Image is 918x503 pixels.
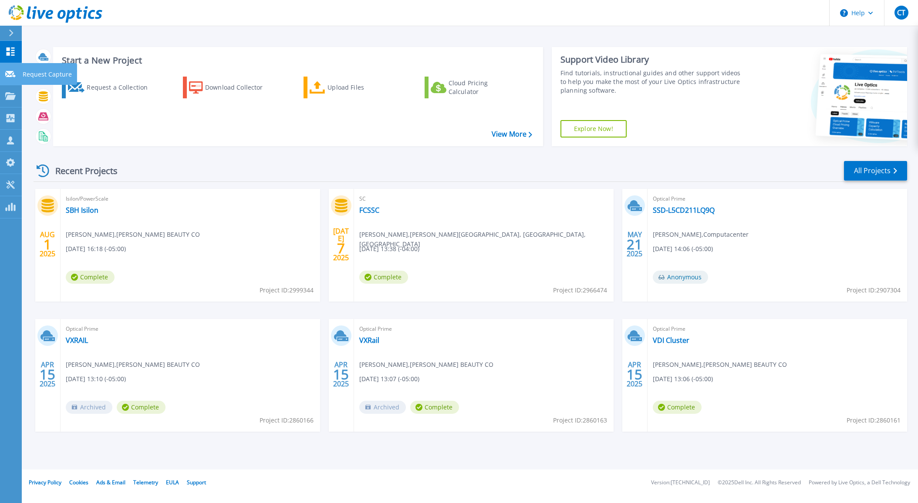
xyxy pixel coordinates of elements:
a: Request a Collection [62,77,159,98]
h3: Start a New Project [62,56,532,65]
span: [DATE] 13:07 (-05:00) [359,374,419,384]
span: [PERSON_NAME] , [PERSON_NAME][GEOGRAPHIC_DATA], [GEOGRAPHIC_DATA], [GEOGRAPHIC_DATA] [359,230,614,249]
div: Download Collector [205,79,275,96]
span: Project ID: 2860161 [847,416,901,425]
a: Cookies [69,479,88,486]
li: Powered by Live Optics, a Dell Technology [809,480,910,486]
span: 7 [337,245,345,252]
span: 15 [627,371,642,378]
span: Project ID: 2907304 [847,285,901,295]
span: [DATE] 13:10 (-05:00) [66,374,126,384]
span: [PERSON_NAME] , [PERSON_NAME] BEAUTY CO [66,360,200,369]
a: FCSSC [359,206,379,215]
li: © 2025 Dell Inc. All Rights Reserved [718,480,801,486]
span: [DATE] 16:18 (-05:00) [66,244,126,254]
div: [DATE] 2025 [333,228,349,260]
a: View More [492,130,532,138]
span: 15 [40,371,55,378]
span: Complete [117,401,165,414]
span: Complete [410,401,459,414]
span: [DATE] 14:06 (-05:00) [653,244,713,254]
a: VXRAIL [66,336,88,345]
div: AUG 2025 [39,228,56,260]
li: Version: [TECHNICAL_ID] [651,480,710,486]
span: 21 [627,241,642,248]
a: Privacy Policy [29,479,61,486]
span: Project ID: 2966474 [553,285,607,295]
span: [DATE] 13:38 (-04:00) [359,244,419,254]
a: Support [187,479,206,486]
span: Optical Prime [653,194,902,204]
div: Cloud Pricing Calculator [449,79,518,96]
span: Optical Prime [653,324,902,334]
a: Download Collector [183,77,280,98]
span: [DATE] 13:06 (-05:00) [653,374,713,384]
span: Complete [66,271,115,284]
span: Project ID: 2999344 [260,285,314,295]
span: Isilon/PowerScale [66,194,315,204]
span: [PERSON_NAME] , [PERSON_NAME] BEAUTY CO [359,360,493,369]
a: Upload Files [304,77,401,98]
a: Ads & Email [96,479,125,486]
a: Cloud Pricing Calculator [425,77,522,98]
div: APR 2025 [626,359,643,390]
span: [PERSON_NAME] , [PERSON_NAME] BEAUTY CO [653,360,787,369]
span: CT [897,9,905,16]
div: Support Video Library [560,54,742,65]
a: VXRail [359,336,379,345]
div: MAY 2025 [626,228,643,260]
span: Project ID: 2860163 [553,416,607,425]
a: EULA [166,479,179,486]
p: Request Capture [23,63,72,86]
span: Optical Prime [359,324,608,334]
a: All Projects [844,161,907,181]
span: [PERSON_NAME] , Computacenter [653,230,749,239]
div: Recent Projects [34,160,129,181]
div: APR 2025 [39,359,56,390]
div: APR 2025 [333,359,349,390]
span: [PERSON_NAME] , [PERSON_NAME] BEAUTY CO [66,230,200,239]
div: Request a Collection [87,79,156,96]
a: Explore Now! [560,120,627,137]
span: Archived [66,401,112,414]
a: SSD-L5CD211LQ9Q [653,206,715,215]
span: Project ID: 2860166 [260,416,314,425]
a: SBH Isilon [66,206,98,215]
span: Archived [359,401,406,414]
a: Telemetry [133,479,158,486]
div: Find tutorials, instructional guides and other support videos to help you make the most of your L... [560,69,742,95]
span: SC [359,194,608,204]
span: 1 [44,241,51,248]
span: Complete [359,271,408,284]
a: VDI Cluster [653,336,689,345]
span: Anonymous [653,271,708,284]
span: Complete [653,401,702,414]
span: 15 [333,371,349,378]
span: Optical Prime [66,324,315,334]
div: Upload Files [327,79,397,96]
